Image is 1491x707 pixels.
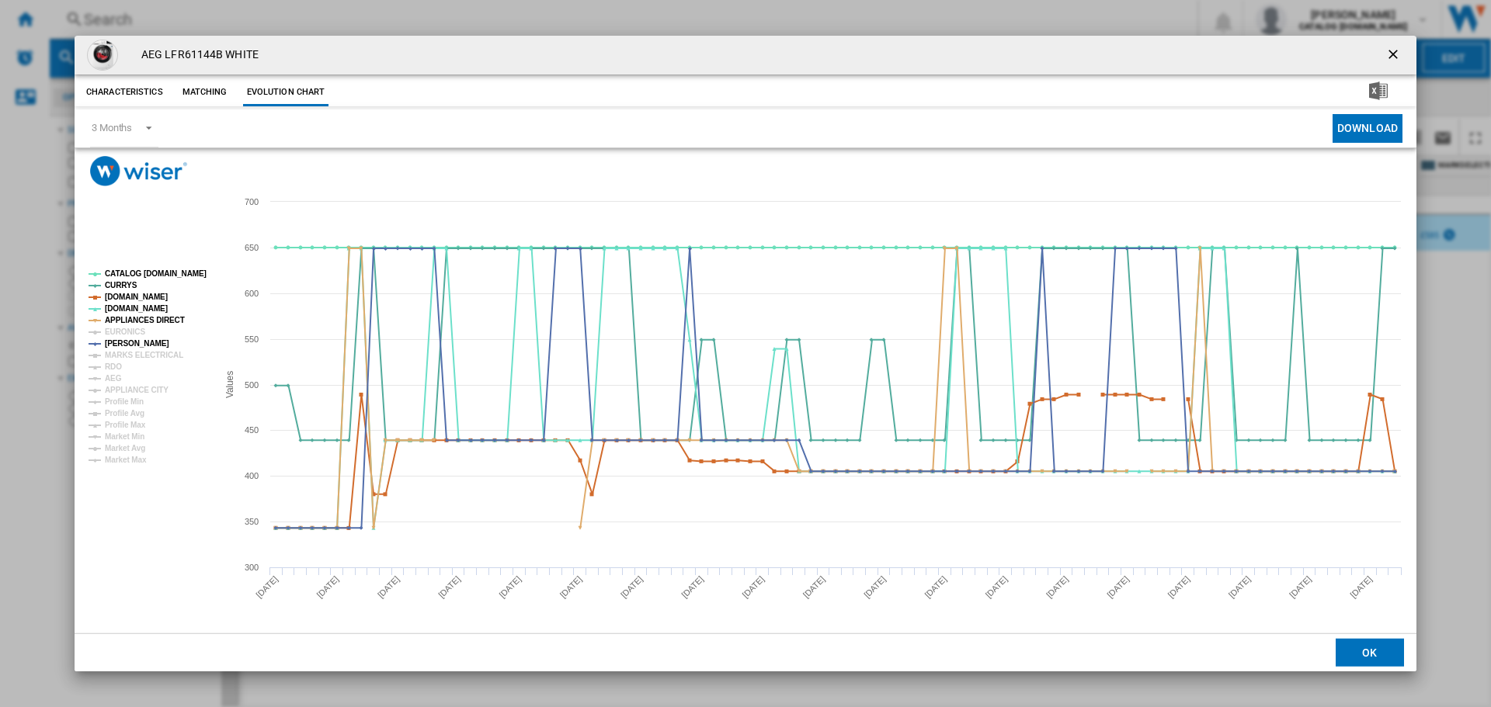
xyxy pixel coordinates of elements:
div: 3 Months [92,122,132,133]
tspan: EURONICS [105,328,145,336]
tspan: Market Max [105,456,147,464]
tspan: [DATE] [1288,574,1313,600]
tspan: [DATE] [1105,574,1131,600]
tspan: [DATE] [923,574,948,600]
button: Matching [171,78,239,106]
md-dialog: Product popup [75,36,1416,672]
tspan: APPLIANCE CITY [105,386,169,394]
h4: AEG LFR61144B WHITE [134,47,259,63]
tspan: [DATE] [558,574,584,600]
tspan: AEG [105,374,122,383]
img: aeg_lfr61144b_704021_34-0100-0301.png [87,40,118,71]
tspan: Market Avg [105,444,145,452]
tspan: 600 [245,289,259,298]
tspan: [DATE] [679,574,705,600]
button: Download [1333,114,1402,143]
tspan: Profile Min [105,397,144,406]
tspan: [DATE] [741,574,766,600]
tspan: 400 [245,471,259,480]
tspan: 650 [245,243,259,252]
tspan: [DATE] [254,574,280,600]
tspan: [DATE] [862,574,888,600]
tspan: [DATE] [1166,574,1191,600]
img: logo_wiser_300x94.png [90,156,187,186]
tspan: CATALOG [DOMAIN_NAME] [105,269,207,278]
tspan: 450 [245,425,259,435]
button: OK [1336,639,1404,667]
tspan: [DOMAIN_NAME] [105,293,168,301]
tspan: Values [224,371,235,398]
tspan: [DATE] [1227,574,1253,600]
tspan: Market Min [105,432,144,441]
tspan: [DATE] [619,574,645,600]
button: getI18NText('BUTTONS.CLOSE_DIALOG') [1379,40,1410,71]
tspan: [DATE] [984,574,1010,600]
tspan: [DATE] [801,574,827,600]
tspan: 700 [245,197,259,206]
tspan: 350 [245,517,259,526]
tspan: CURRYS [105,281,137,289]
button: Characteristics [82,78,167,106]
tspan: [DATE] [1348,574,1374,600]
tspan: APPLIANCES DIRECT [105,316,185,324]
button: Evolution chart [243,78,329,106]
tspan: [DATE] [315,574,341,600]
tspan: 500 [245,380,259,390]
tspan: [DATE] [376,574,401,600]
tspan: 300 [245,563,259,572]
tspan: 550 [245,334,259,344]
tspan: MARKS ELECTRICAL [105,351,183,359]
tspan: [PERSON_NAME] [105,339,169,348]
tspan: [DOMAIN_NAME] [105,304,168,313]
tspan: Profile Avg [105,409,144,418]
tspan: RDO [105,362,122,371]
tspan: Profile Max [105,421,146,429]
button: Download in Excel [1344,78,1413,106]
ng-md-icon: getI18NText('BUTTONS.CLOSE_DIALOG') [1385,47,1404,65]
tspan: [DATE] [1044,574,1070,600]
img: excel-24x24.png [1369,81,1388,100]
tspan: [DATE] [436,574,462,600]
tspan: [DATE] [497,574,523,600]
